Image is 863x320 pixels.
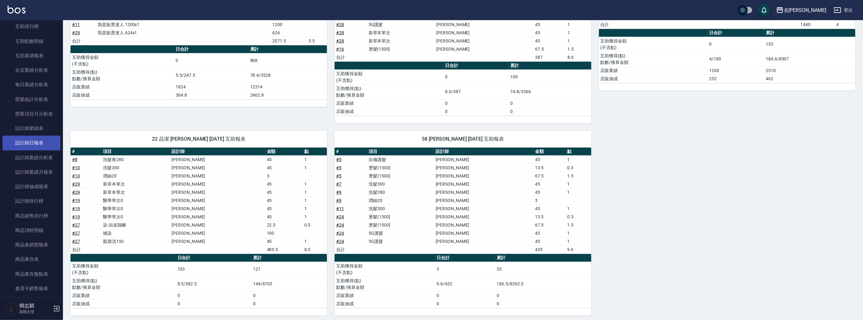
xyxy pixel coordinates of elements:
[443,84,509,99] td: 8.6/387
[102,172,170,180] td: 潤絲20
[336,157,341,162] a: #5
[3,223,60,238] a: 商品消耗明細
[599,75,708,83] td: 店販抽成
[435,45,533,53] td: [PERSON_NAME]
[533,205,566,213] td: 45
[303,213,327,221] td: 1
[764,52,855,66] td: 184.6/8307
[335,300,435,308] td: 店販抽成
[265,237,303,245] td: 45
[251,277,327,291] td: 149/6705
[170,148,265,156] th: 設計師
[566,172,591,180] td: 1.5
[784,6,826,14] div: 名[PERSON_NAME]
[265,148,303,156] th: 金額
[71,245,102,254] td: 合計
[71,300,176,308] td: 店販抽成
[566,221,591,229] td: 1.5
[367,196,434,205] td: 潤絲20
[174,53,248,68] td: 0
[336,47,344,52] a: #16
[534,20,566,29] td: 45
[367,37,435,45] td: 新草本單次
[71,148,102,156] th: #
[3,252,60,267] a: 商品庫存表
[336,30,344,35] a: #28
[599,20,631,29] td: 合計
[831,4,855,16] button: 登出
[102,205,170,213] td: 醫學單次0
[303,205,327,213] td: 1
[566,164,591,172] td: 0.3
[367,164,434,172] td: 燙髮(1500]
[434,148,533,156] th: 設計師
[435,254,495,262] th: 日合計
[102,196,170,205] td: 醫學單次0
[251,300,327,308] td: 0
[495,254,591,262] th: 累計
[251,254,327,262] th: 累計
[509,84,591,99] td: 74.8/3366
[71,291,176,300] td: 店販業績
[71,37,96,45] td: 合計
[5,302,18,315] img: Person
[3,267,60,281] a: 商品庫存盤點表
[72,182,80,187] a: #29
[443,70,509,84] td: 0
[19,309,51,315] p: 高階主管
[434,196,533,205] td: [PERSON_NAME]
[249,45,327,53] th: 累計
[71,277,176,291] td: 互助獲得(點) 點數/換算金額
[336,38,344,43] a: #28
[3,19,60,34] a: 互助排行榜
[434,205,533,213] td: [PERSON_NAME]
[435,20,533,29] td: [PERSON_NAME]
[336,182,341,187] a: #7
[249,91,327,99] td: 2462.8
[265,245,303,254] td: 485.5
[509,107,591,115] td: 0
[758,4,770,16] button: save
[835,20,855,29] td: 4
[265,229,303,237] td: 100
[78,136,319,142] span: 22 品潔 [PERSON_NAME] [DATE] 互助報表
[336,239,344,244] a: #24
[434,164,533,172] td: [PERSON_NAME]
[566,29,591,37] td: 1
[435,29,533,37] td: [PERSON_NAME]
[495,277,591,291] td: 186.5/8392.5
[435,37,533,45] td: [PERSON_NAME]
[335,53,367,61] td: 合計
[533,188,566,196] td: 45
[251,262,327,277] td: 121
[72,239,80,244] a: #27
[303,155,327,164] td: 1
[566,229,591,237] td: 1
[102,229,170,237] td: 補染
[434,213,533,221] td: [PERSON_NAME]
[336,198,341,203] a: #9
[3,150,60,165] a: 設計師業績分析表
[3,296,60,310] a: 服務扣項明細表
[566,188,591,196] td: 1
[367,155,434,164] td: 自備護髮
[174,45,248,53] th: 日合計
[96,29,193,37] td: 我是販賣達人 624x1
[336,222,344,227] a: #24
[3,281,60,296] a: 會員卡銷售報表
[271,37,307,45] td: 2071.5
[71,254,327,308] table: a dense table
[367,180,434,188] td: 洗髮300
[599,66,708,75] td: 店販業績
[764,37,855,52] td: 153
[335,277,435,291] td: 互助獲得(點) 點數/換算金額
[170,180,265,188] td: [PERSON_NAME]
[566,180,591,188] td: 1
[170,229,265,237] td: [PERSON_NAME]
[533,155,566,164] td: 45
[72,190,80,195] a: #29
[708,29,764,37] th: 日合計
[3,92,60,107] a: 營業統計分析表
[566,237,591,245] td: 1
[367,20,435,29] td: 5G護髮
